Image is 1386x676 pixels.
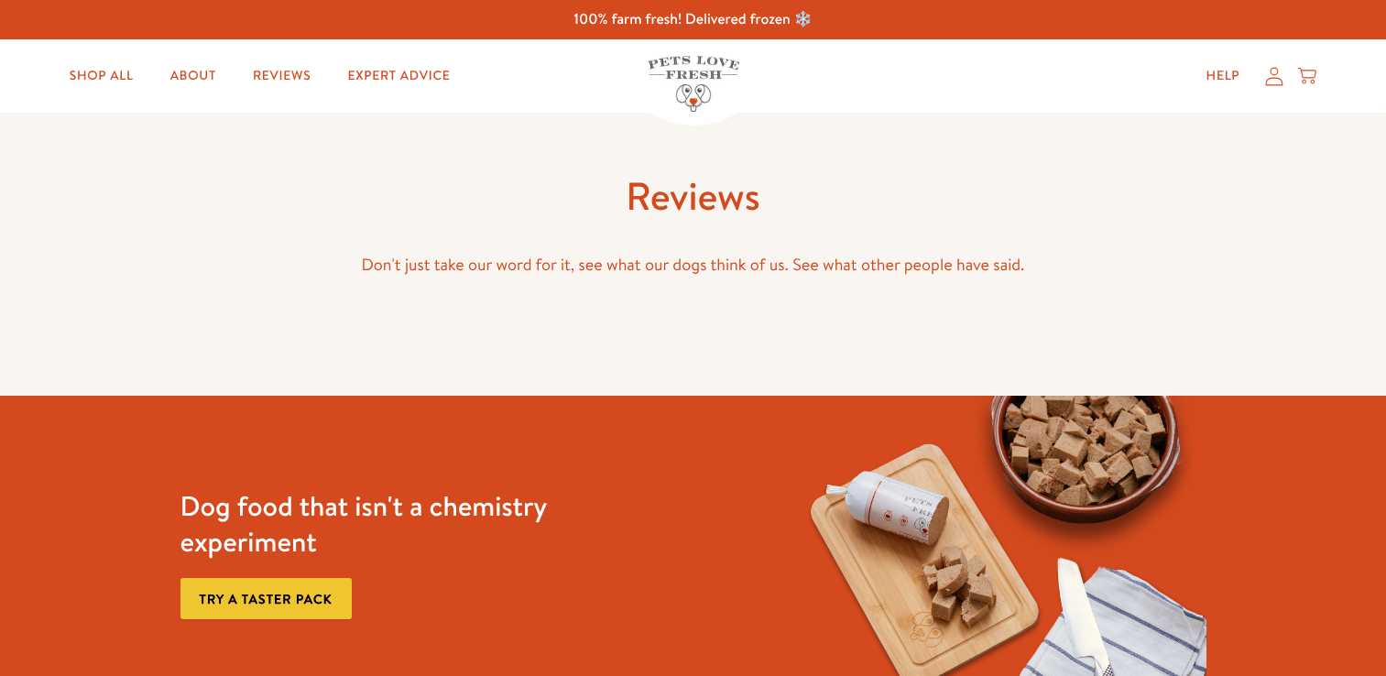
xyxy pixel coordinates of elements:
h1: Reviews [180,171,1206,222]
img: Pets Love Fresh [648,56,739,112]
a: About [156,58,231,94]
a: Expert Advice [333,58,464,94]
a: Help [1192,58,1255,94]
a: Reviews [238,58,325,94]
a: Try a taster pack [180,578,352,619]
h3: Dog food that isn't a chemistry experiment [180,488,599,560]
a: Shop All [55,58,148,94]
p: Don't just take our word for it, see what our dogs think of us. See what other people have said. [180,251,1206,279]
